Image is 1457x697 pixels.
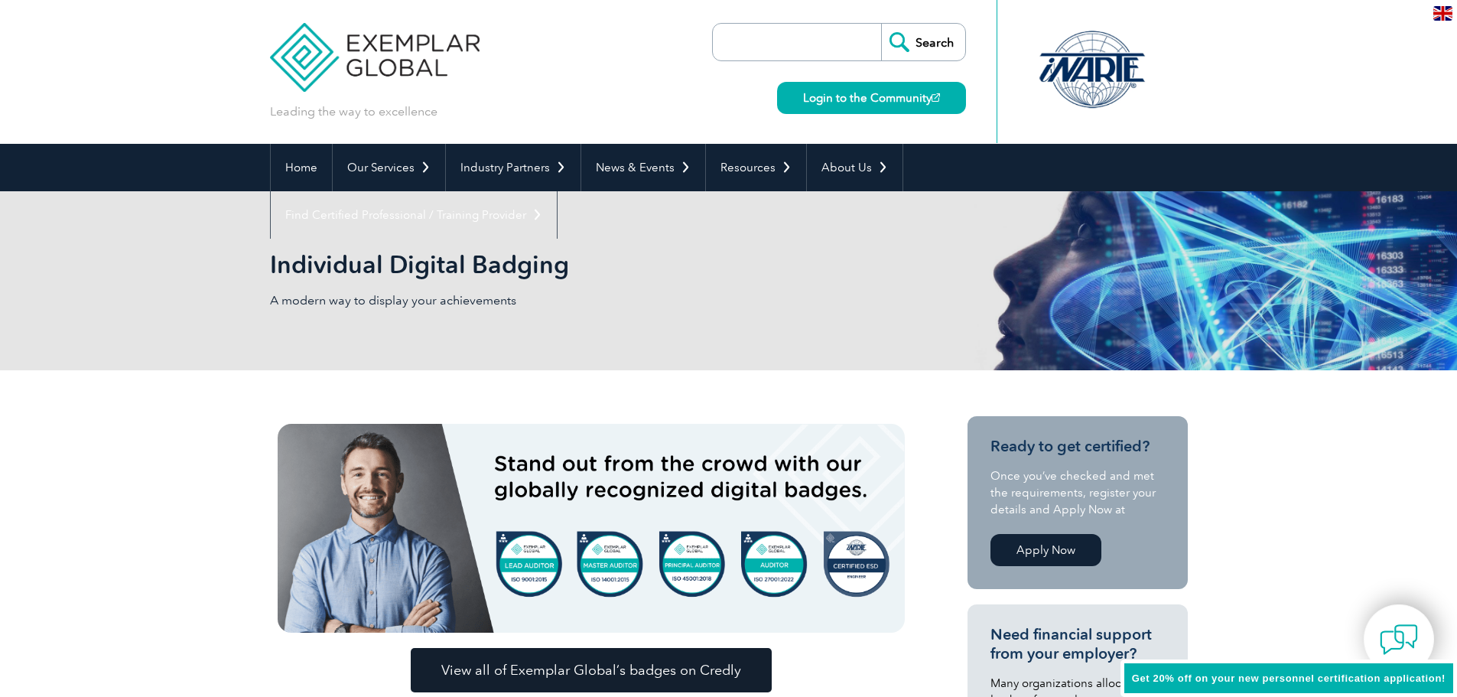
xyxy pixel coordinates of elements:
[990,534,1101,566] a: Apply Now
[271,191,557,239] a: Find Certified Professional / Training Provider
[706,144,806,191] a: Resources
[271,144,332,191] a: Home
[990,437,1165,456] h3: Ready to get certified?
[881,24,965,60] input: Search
[333,144,445,191] a: Our Services
[581,144,705,191] a: News & Events
[270,103,437,120] p: Leading the way to excellence
[441,663,741,677] span: View all of Exemplar Global’s badges on Credly
[446,144,581,191] a: Industry Partners
[270,252,912,277] h2: Individual Digital Badging
[990,625,1165,663] h3: Need financial support from your employer?
[990,467,1165,518] p: Once you’ve checked and met the requirements, register your details and Apply Now at
[777,82,966,114] a: Login to the Community
[932,93,940,102] img: open_square.png
[807,144,902,191] a: About Us
[1380,620,1418,659] img: contact-chat.png
[270,292,729,309] p: A modern way to display your achievements
[278,424,905,633] img: badges
[1433,6,1452,21] img: en
[1132,673,1446,684] span: Get 20% off on your new personnel certification application!
[411,648,772,692] a: View all of Exemplar Global’s badges on Credly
